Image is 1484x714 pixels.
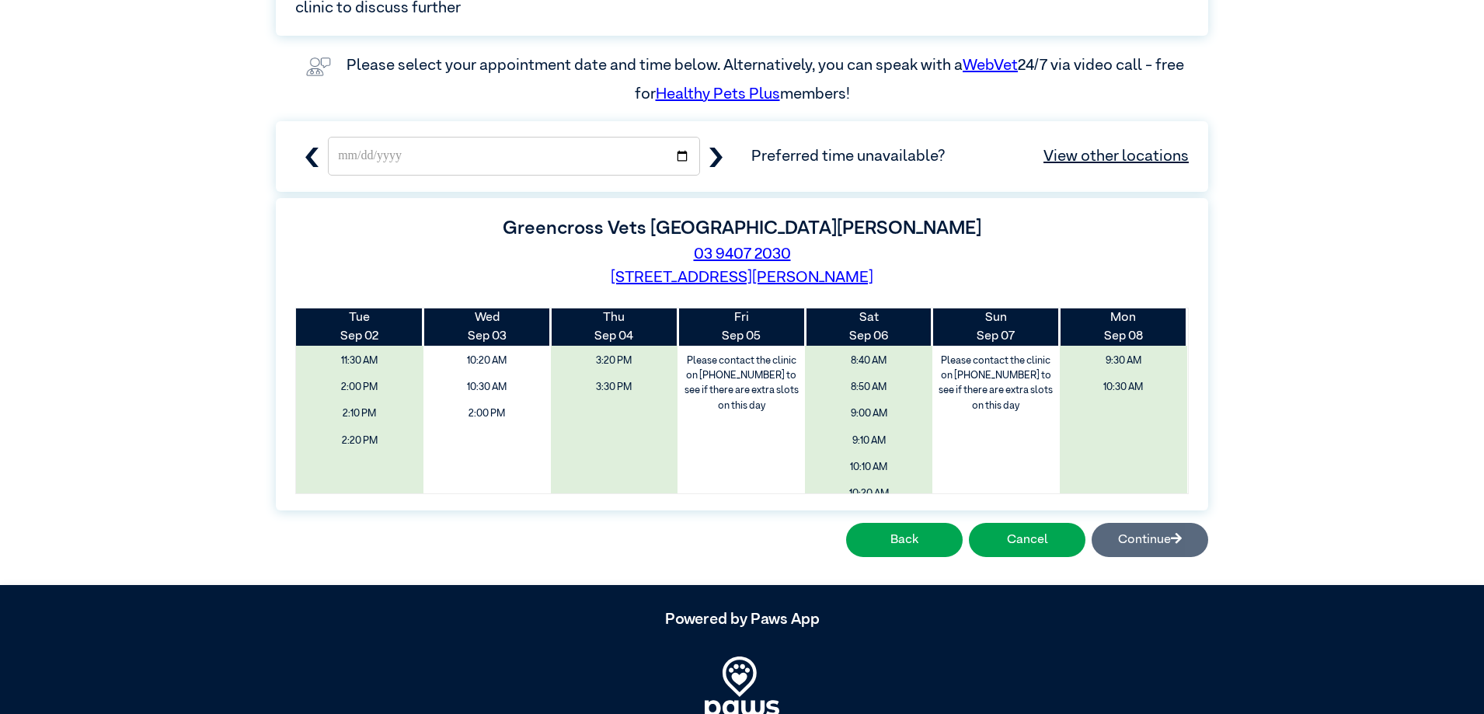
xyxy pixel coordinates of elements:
[932,308,1060,346] th: Sep 07
[810,350,927,372] span: 8:40 AM
[301,376,418,399] span: 2:00 PM
[679,350,803,417] label: Please contact the clinic on [PHONE_NUMBER] to see if there are extra slots on this day
[810,402,927,425] span: 9:00 AM
[810,376,927,399] span: 8:50 AM
[503,219,981,238] label: Greencross Vets [GEOGRAPHIC_DATA][PERSON_NAME]
[611,270,873,285] a: [STREET_ADDRESS][PERSON_NAME]
[810,482,927,505] span: 10:20 AM
[276,610,1208,629] h5: Powered by Paws App
[301,430,418,452] span: 2:20 PM
[1065,376,1182,399] span: 10:30 AM
[296,308,423,346] th: Sep 02
[810,456,927,479] span: 10:10 AM
[556,350,673,372] span: 3:20 PM
[423,308,551,346] th: Sep 03
[556,376,673,399] span: 3:30 PM
[300,51,337,82] img: vet
[429,376,545,399] span: 10:30 AM
[694,246,791,262] a: 03 9407 2030
[551,308,678,346] th: Sep 04
[810,430,927,452] span: 9:10 AM
[963,57,1018,73] a: WebVet
[301,350,418,372] span: 11:30 AM
[1065,350,1182,372] span: 9:30 AM
[1060,308,1187,346] th: Sep 08
[1043,145,1189,168] a: View other locations
[846,523,963,557] button: Back
[301,402,418,425] span: 2:10 PM
[805,308,932,346] th: Sep 06
[934,350,1058,417] label: Please contact the clinic on [PHONE_NUMBER] to see if there are extra slots on this day
[656,86,780,102] a: Healthy Pets Plus
[347,57,1187,101] label: Please select your appointment date and time below. Alternatively, you can speak with a 24/7 via ...
[969,523,1085,557] button: Cancel
[429,402,545,425] span: 2:00 PM
[751,145,1189,168] span: Preferred time unavailable?
[429,350,545,372] span: 10:20 AM
[678,308,805,346] th: Sep 05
